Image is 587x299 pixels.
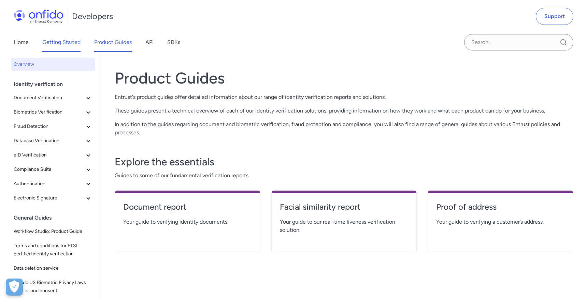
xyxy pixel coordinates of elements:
[11,120,95,133] button: Fraud Detection
[14,122,84,131] span: Fraud Detection
[536,8,573,25] a: Support
[436,201,565,218] a: Proof of address
[14,180,84,188] span: Authentication
[14,242,92,258] span: Terms and conditions for ETSI certified identity verification
[11,276,95,298] a: Onfido US Biometric Privacy Laws notices and consent
[11,239,95,261] a: Terms and conditions for ETSI certified identity verification
[6,279,23,296] div: Cookie Preferences
[11,261,95,275] a: Data deletion service
[14,33,29,52] a: Home
[11,58,95,71] a: Overview
[115,120,573,137] p: In addition to the guides regarding document and biometric verification, fraud protection and com...
[11,148,95,162] button: eID Verification
[14,108,84,116] span: Biometrics Verification
[11,191,95,205] button: Electronic Signature
[11,91,95,105] button: Document Verification
[42,33,81,52] a: Getting Started
[14,60,92,69] span: Overview
[14,151,84,159] span: eID Verification
[6,279,23,296] button: Open Preferences
[123,218,252,226] span: Your guide to verifying identity documents.
[11,134,95,148] button: Database Verification
[14,279,92,295] span: Onfido US Biometric Privacy Laws notices and consent
[280,201,409,218] a: Facial similarity report
[115,155,573,169] h3: Explore the essentials
[11,177,95,191] button: Authentication
[123,201,252,212] h4: Document report
[11,163,95,176] button: Compliance Suite
[11,225,95,238] a: Workflow Studio: Product Guide
[167,33,180,52] a: SDKs
[11,105,95,119] button: Biometrics Verification
[464,34,573,50] input: Onfido search input field
[14,137,84,145] span: Database Verification
[14,194,84,202] span: Electronic Signature
[72,11,113,22] h1: Developers
[123,201,252,218] a: Document report
[14,10,63,23] img: Onfido Logo
[280,218,409,234] span: Your guide to our real-time liveness verification solution.
[115,69,573,88] h1: Product Guides
[115,107,573,115] p: These guides present a technical overview of each of our identity verification solutions, providi...
[14,264,92,272] span: Data deletion service
[145,33,154,52] a: API
[115,93,573,101] p: Entrust's product guides offer detailed information about our range of identity verification repo...
[436,201,565,212] h4: Proof of address
[14,211,98,225] div: General Guides
[94,33,132,52] a: Product Guides
[14,77,98,91] div: Identity verification
[436,218,565,226] span: Your guide to verifying a customer’s address.
[280,201,409,212] h4: Facial similarity report
[14,94,84,102] span: Document Verification
[115,171,573,180] span: Guides to some of our fundamental verification reports
[14,165,84,174] span: Compliance Suite
[14,227,92,236] span: Workflow Studio: Product Guide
